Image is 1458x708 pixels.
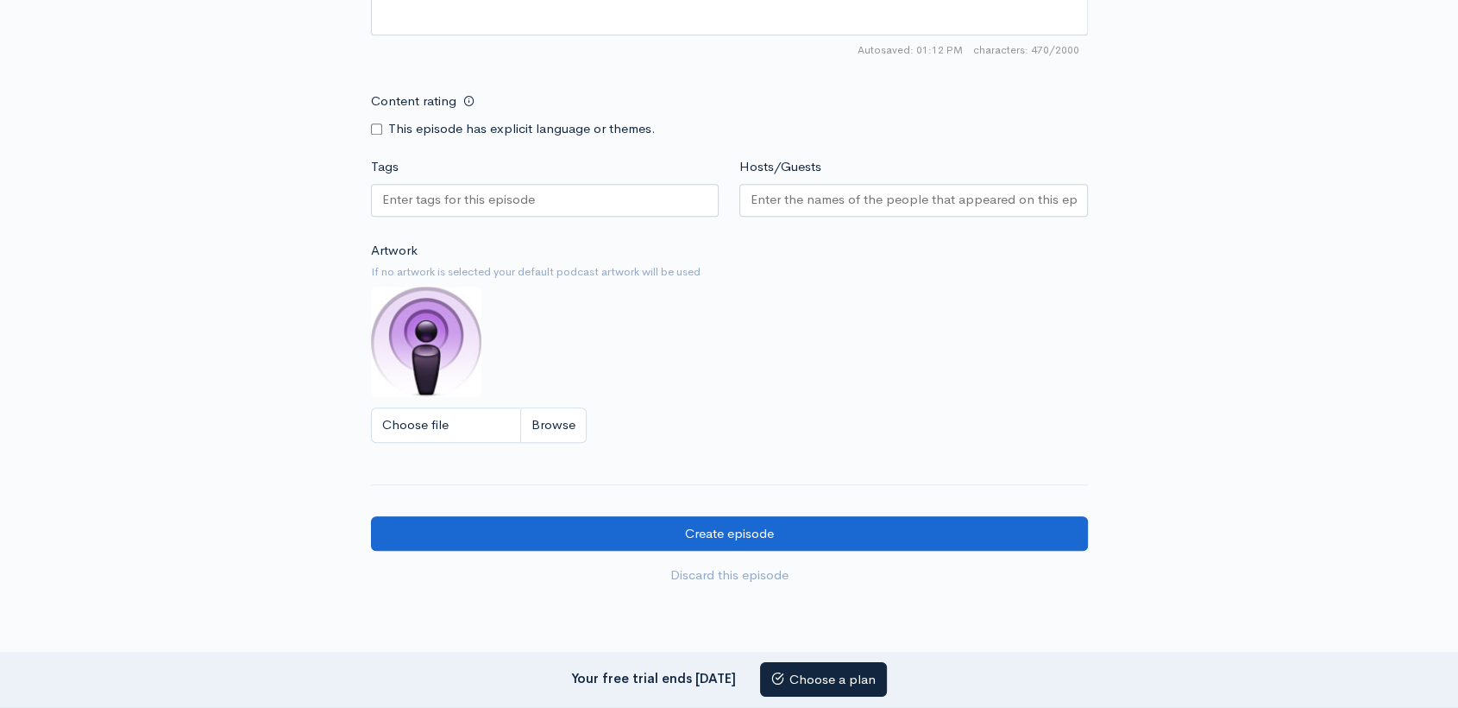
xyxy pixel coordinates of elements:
[371,84,456,119] label: Content rating
[371,241,418,261] label: Artwork
[760,662,887,698] a: Choose a plan
[388,119,656,139] label: This episode has explicit language or themes.
[739,157,821,177] label: Hosts/Guests
[371,516,1088,552] input: Create episode
[371,263,1088,281] small: If no artwork is selected your default podcast artwork will be used
[858,42,963,58] span: Autosaved: 01:12 PM
[371,558,1088,593] a: Discard this episode
[751,190,1077,210] input: Enter the names of the people that appeared on this episode
[382,190,537,210] input: Enter tags for this episode
[371,157,399,177] label: Tags
[571,669,736,686] strong: Your free trial ends [DATE]
[973,42,1079,58] span: 470/2000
